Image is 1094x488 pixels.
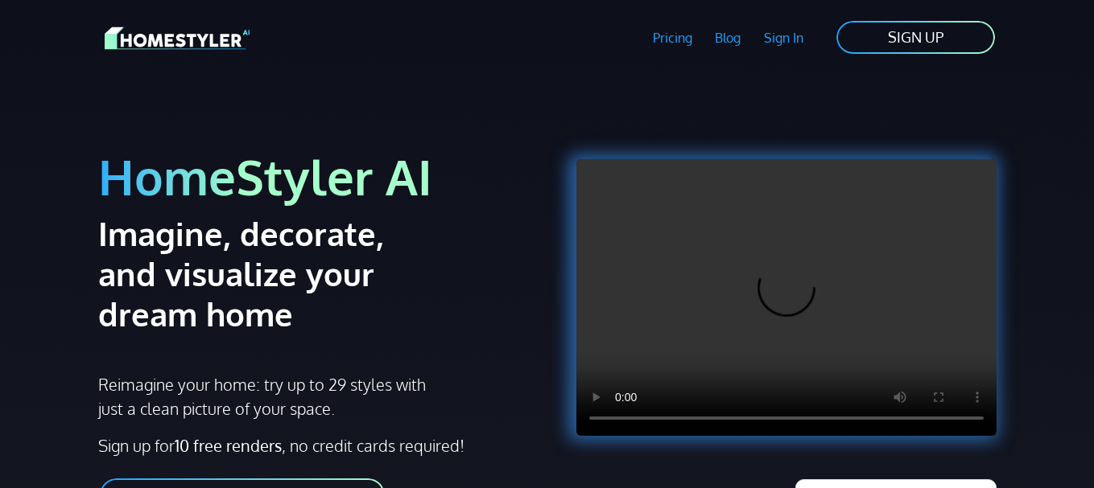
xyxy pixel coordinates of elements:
[835,19,997,55] a: SIGN UP
[98,372,428,420] p: Reimagine your home: try up to 29 styles with just a clean picture of your space.
[641,19,704,56] a: Pricing
[175,435,282,456] strong: 10 free renders
[105,24,250,52] img: HomeStyler AI logo
[98,433,538,457] p: Sign up for , no credit cards required!
[98,146,538,207] h1: HomeStyler AI
[704,19,753,56] a: Blog
[98,213,450,334] h2: Imagine, decorate, and visualize your dream home
[753,19,815,56] a: Sign In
